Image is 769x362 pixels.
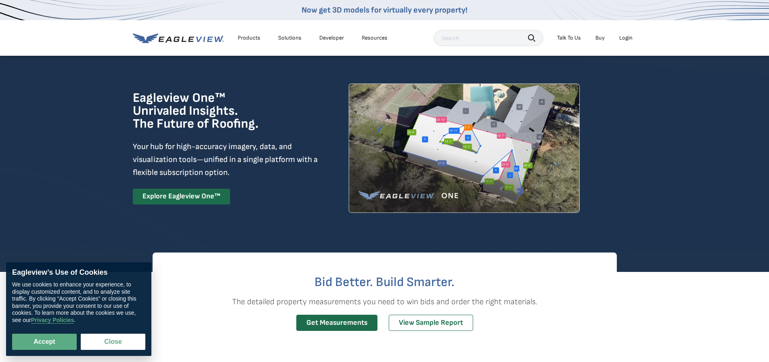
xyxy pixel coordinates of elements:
div: Eagleview’s Use of Cookies [12,268,145,277]
h1: Eagleview One™ Unrivaled Insights. The Future of Roofing. [133,92,300,130]
div: Resources [362,34,388,42]
a: Privacy Policies [31,317,74,324]
a: Explore Eagleview One™ [133,189,230,204]
a: Buy [595,34,605,42]
input: Search [434,30,543,46]
div: We use cookies to enhance your experience, to display customized content, and to analyze site tra... [12,281,145,324]
a: Developer [319,34,344,42]
a: Now get 3D models for virtually every property! [302,5,467,15]
p: The detailed property measurements you need to win bids and order the right materials. [153,295,617,308]
button: Close [81,334,145,350]
h2: Bid Better. Build Smarter. [153,276,617,289]
div: Solutions [278,34,302,42]
a: View Sample Report [389,315,473,331]
div: Talk To Us [557,34,581,42]
div: Login [619,34,633,42]
p: Your hub for high-accuracy imagery, data, and visualization tools—unified in a single platform wi... [133,140,319,179]
div: Products [238,34,260,42]
button: Accept [12,334,77,350]
a: Get Measurements [296,315,377,331]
